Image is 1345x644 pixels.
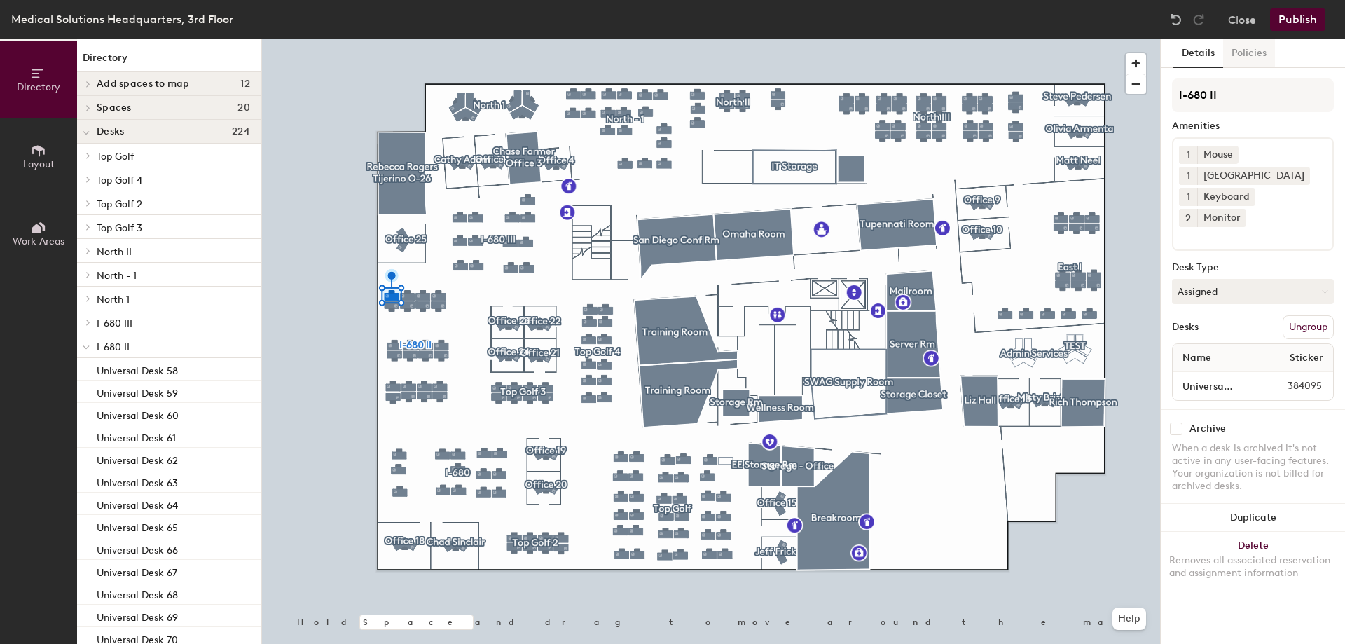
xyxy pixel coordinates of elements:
[11,11,233,28] div: Medical Solutions Headquarters, 3rd Floor
[97,540,178,556] p: Universal Desk 66
[97,361,178,377] p: Universal Desk 58
[1179,188,1197,206] button: 1
[1270,8,1325,31] button: Publish
[1283,345,1330,371] span: Sticker
[1187,148,1190,163] span: 1
[1228,8,1256,31] button: Close
[1179,167,1197,185] button: 1
[240,78,250,90] span: 12
[97,222,142,234] span: Top Golf 3
[232,126,250,137] span: 224
[17,81,60,93] span: Directory
[1283,315,1334,339] button: Ungroup
[1223,39,1275,68] button: Policies
[1161,532,1345,594] button: DeleteRemoves all associated reservation and assignment information
[1187,169,1190,184] span: 1
[97,246,132,258] span: North II
[97,473,178,489] p: Universal Desk 63
[97,151,134,163] span: Top Golf
[1172,322,1199,333] div: Desks
[77,50,261,72] h1: Directory
[97,270,137,282] span: North - 1
[1187,190,1190,205] span: 1
[97,294,130,306] span: North 1
[1173,39,1223,68] button: Details
[97,317,132,329] span: I-680 III
[1185,211,1191,226] span: 2
[1197,188,1255,206] div: Keyboard
[1197,209,1246,227] div: Monitor
[13,235,64,247] span: Work Areas
[97,518,178,534] p: Universal Desk 65
[1179,146,1197,164] button: 1
[97,495,178,512] p: Universal Desk 64
[97,428,176,444] p: Universal Desk 61
[1197,167,1310,185] div: [GEOGRAPHIC_DATA]
[97,585,178,601] p: Universal Desk 68
[1172,121,1334,132] div: Amenities
[1161,504,1345,532] button: Duplicate
[1197,146,1239,164] div: Mouse
[97,126,124,137] span: Desks
[1254,378,1330,394] span: 384095
[97,608,178,624] p: Universal Desk 69
[97,341,130,353] span: I-680 II
[1192,13,1206,27] img: Redo
[97,78,190,90] span: Add spaces to map
[1175,376,1254,396] input: Unnamed desk
[1172,262,1334,273] div: Desk Type
[97,102,132,114] span: Spaces
[1179,209,1197,227] button: 2
[1169,13,1183,27] img: Undo
[1112,608,1146,630] button: Help
[97,198,142,210] span: Top Golf 2
[97,451,178,467] p: Universal Desk 62
[97,406,179,422] p: Universal Desk 60
[237,102,250,114] span: 20
[23,158,55,170] span: Layout
[97,563,177,579] p: Universal Desk 67
[1172,279,1334,304] button: Assigned
[97,174,142,186] span: Top Golf 4
[1172,442,1334,493] div: When a desk is archived it's not active in any user-facing features. Your organization is not bil...
[1169,554,1337,580] div: Removes all associated reservation and assignment information
[97,383,178,399] p: Universal Desk 59
[1175,345,1218,371] span: Name
[1189,423,1226,434] div: Archive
